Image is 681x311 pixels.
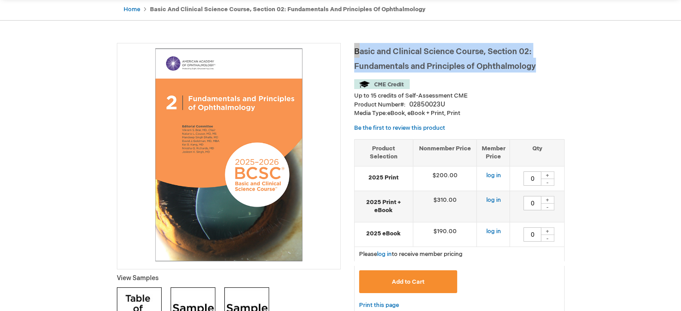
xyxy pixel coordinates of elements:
input: Qty [523,171,541,186]
a: log in [377,251,392,258]
a: Print this page [359,300,399,311]
strong: Product Number [354,101,406,108]
th: Qty [510,139,564,166]
strong: 2025 Print [359,174,408,182]
th: Nonmember Price [413,139,477,166]
a: log in [486,228,501,235]
td: $190.00 [413,222,477,247]
th: Member Price [477,139,510,166]
li: Up to 15 credits of Self-Assessment CME [354,92,565,100]
th: Product Selection [355,139,413,166]
span: Please to receive member pricing [359,251,463,258]
a: Home [124,6,140,13]
span: Basic and Clinical Science Course, Section 02: Fundamentals and Principles of Ophthalmology [354,47,536,71]
input: Qty [523,196,541,210]
img: Basic and Clinical Science Course, Section 02: Fundamentals and Principles of Ophthalmology [122,48,336,262]
div: 02850023U [409,100,445,109]
div: + [541,227,554,235]
p: eBook, eBook + Print, Print [354,109,565,118]
strong: Media Type: [354,110,387,117]
p: View Samples [117,274,341,283]
a: log in [486,196,501,204]
div: - [541,203,554,210]
strong: Basic and Clinical Science Course, Section 02: Fundamentals and Principles of Ophthalmology [150,6,425,13]
strong: 2025 Print + eBook [359,198,408,215]
button: Add to Cart [359,270,458,293]
strong: 2025 eBook [359,230,408,238]
img: CME Credit [354,79,410,89]
input: Qty [523,227,541,242]
span: Add to Cart [392,278,424,285]
td: $310.00 [413,191,477,222]
td: $200.00 [413,166,477,191]
a: log in [486,172,501,179]
a: Be the first to review this product [354,124,445,132]
div: - [541,234,554,242]
div: + [541,171,554,179]
div: + [541,196,554,204]
div: - [541,179,554,186]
